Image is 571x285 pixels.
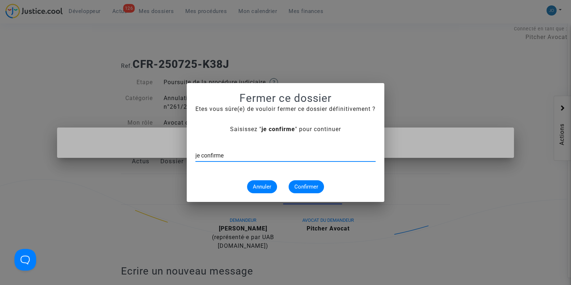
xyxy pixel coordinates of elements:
div: Saisissez " " pour continuer [195,125,376,134]
div: Domaine: [DOMAIN_NAME] [19,19,82,25]
img: logo_orange.svg [12,12,17,17]
div: Mots-clés [90,43,111,47]
h1: Fermer ce dossier [195,92,376,105]
button: Annuler [247,180,277,193]
span: Etes vous sûre(e) de vouloir fermer ce dossier définitivement ? [195,105,376,112]
div: Domaine [37,43,56,47]
b: je confirme [261,126,295,133]
img: tab_keywords_by_traffic_grey.svg [82,42,88,48]
div: v 4.0.25 [20,12,35,17]
button: Confirmer [289,180,324,193]
img: website_grey.svg [12,19,17,25]
span: Confirmer [294,183,318,190]
iframe: Help Scout Beacon - Open [14,249,36,271]
img: tab_domain_overview_orange.svg [29,42,35,48]
span: Annuler [253,183,271,190]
